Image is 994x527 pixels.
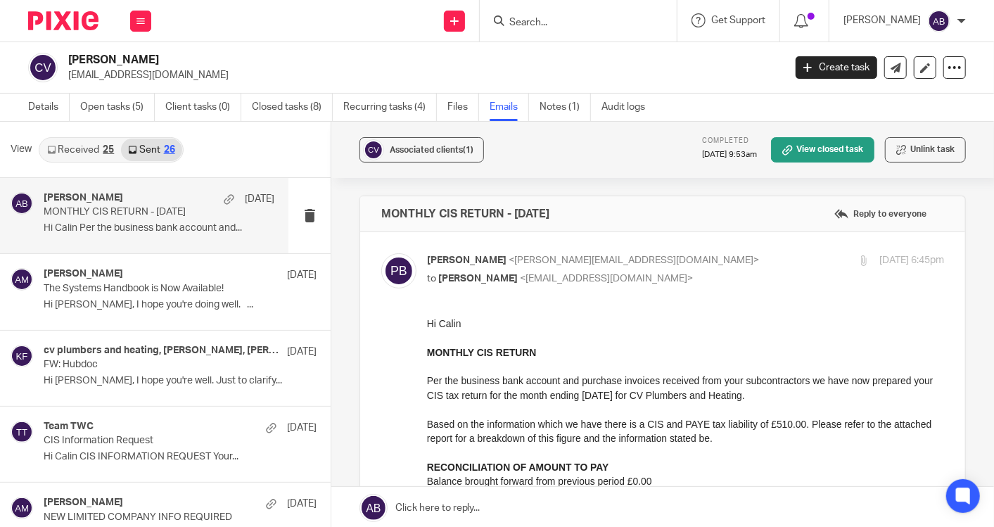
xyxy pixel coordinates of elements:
[165,94,241,121] a: Client tasks (0)
[540,94,591,121] a: Notes (1)
[44,206,228,218] p: MONTHLY CIS RETURN - [DATE]
[11,192,33,215] img: svg%3E
[831,203,930,224] label: Reply to everyone
[44,451,317,463] p: Hi Calin CIS INFORMATION REQUEST Your...
[68,53,633,68] h2: [PERSON_NAME]
[11,421,33,443] img: svg%3E
[771,137,874,163] a: View closed task
[44,222,274,234] p: Hi Calin Per the business bank account and...
[11,142,32,157] span: View
[702,137,749,144] span: Completed
[287,497,317,511] p: [DATE]
[463,146,473,154] span: (1)
[44,512,262,523] p: NEW LIMITED COMPANY INFO REQUIRED
[28,53,58,82] img: svg%3E
[245,192,274,206] p: [DATE]
[508,17,635,30] input: Search
[381,207,549,221] h4: MONTHLY CIS RETURN - [DATE]
[702,149,757,160] p: [DATE] 9:53am
[80,94,155,121] a: Open tasks (5)
[879,253,944,268] p: [DATE] 6:45pm
[843,13,921,27] p: [PERSON_NAME]
[44,497,123,509] h4: [PERSON_NAME]
[520,274,693,284] span: <[EMAIL_ADDRESS][DOMAIN_NAME]>
[44,299,317,311] p: Hi [PERSON_NAME], I hope you're doing well. ...
[601,94,656,121] a: Audit logs
[438,274,518,284] span: [PERSON_NAME]
[363,139,384,160] img: svg%3E
[343,94,437,121] a: Recurring tasks (4)
[68,68,775,82] p: [EMAIL_ADDRESS][DOMAIN_NAME]
[44,345,280,357] h4: cv plumbers and heating, [PERSON_NAME], [PERSON_NAME]
[427,274,436,284] span: to
[121,139,181,161] a: Sent26
[796,56,877,79] a: Create task
[252,94,333,121] a: Closed tasks (8)
[40,139,121,161] a: Received25
[44,268,123,280] h4: [PERSON_NAME]
[447,94,479,121] a: Files
[44,192,123,204] h4: [PERSON_NAME]
[490,94,529,121] a: Emails
[103,145,114,155] div: 25
[11,497,33,519] img: svg%3E
[287,345,317,359] p: [DATE]
[509,255,759,265] span: <[PERSON_NAME][EMAIL_ADDRESS][DOMAIN_NAME]>
[44,283,262,295] p: The Systems Handbook is Now Available!
[44,421,94,433] h4: Team TWC
[885,137,966,163] button: Unlink task
[11,345,33,367] img: svg%3E
[381,253,416,288] img: svg%3E
[44,375,317,387] p: Hi [PERSON_NAME], I hope you're well. Just to clarify...
[28,11,98,30] img: Pixie
[427,255,506,265] span: [PERSON_NAME]
[11,268,33,291] img: svg%3E
[390,146,473,154] span: Associated clients
[928,10,950,32] img: svg%3E
[28,94,70,121] a: Details
[287,268,317,282] p: [DATE]
[711,15,765,25] span: Get Support
[359,137,484,163] button: Associated clients(1)
[44,435,262,447] p: CIS Information Request
[44,359,262,371] p: FW: Hubdoc
[287,421,317,435] p: [DATE]
[164,145,175,155] div: 26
